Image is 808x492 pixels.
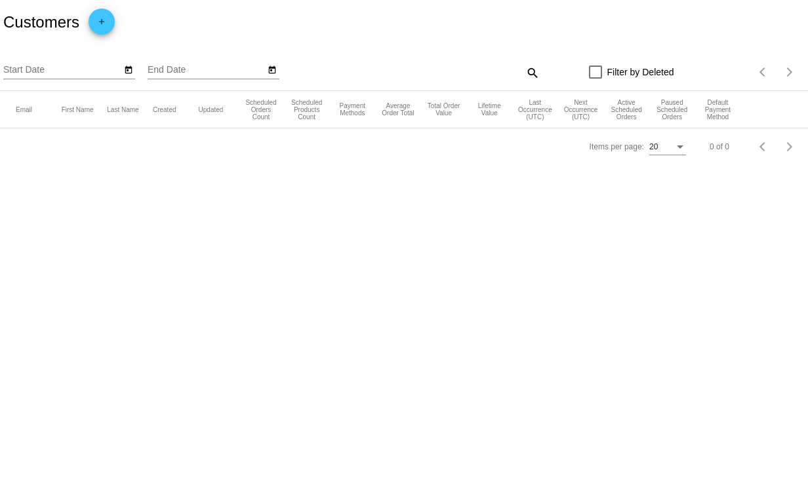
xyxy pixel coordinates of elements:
[153,105,176,113] button: Change sorting for CreatedUtc
[649,143,686,152] mat-select: Items per page:
[148,65,266,75] input: End Date
[121,62,135,76] button: Open calendar
[524,62,540,83] mat-icon: search
[335,102,369,117] button: Change sorting for PaymentMethodsCount
[266,62,279,76] button: Open calendar
[777,59,803,85] button: Next page
[777,134,803,160] button: Next page
[609,99,643,121] button: Change sorting for ActiveScheduledOrdersCount
[381,102,415,117] button: Change sorting for AverageScheduledOrderTotal
[564,99,598,121] button: Change sorting for NextScheduledOrderOccurrenceUtc
[62,105,94,113] button: Change sorting for FirstName
[94,17,110,33] mat-icon: add
[107,105,138,113] button: Change sorting for LastName
[607,64,674,80] span: Filter by Deleted
[701,99,735,121] button: Change sorting for DefaultPaymentMethod
[710,142,729,151] div: 0 of 0
[16,105,32,113] button: Change sorting for Email
[244,99,278,121] button: Change sorting for TotalScheduledOrdersCount
[518,99,552,121] button: Change sorting for LastScheduledOrderOccurrenceUtc
[290,99,324,121] button: Change sorting for TotalProductsScheduledCount
[3,65,121,75] input: Start Date
[199,105,224,113] button: Change sorting for UpdatedUtc
[649,142,658,151] span: 20
[3,13,79,31] h2: Customers
[655,99,689,121] button: Change sorting for PausedScheduledOrdersCount
[750,134,777,160] button: Previous page
[750,59,777,85] button: Previous page
[472,102,506,117] button: Change sorting for ScheduledOrderLTV
[427,102,461,117] button: Change sorting for TotalScheduledOrderValue
[590,142,644,151] div: Items per page:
